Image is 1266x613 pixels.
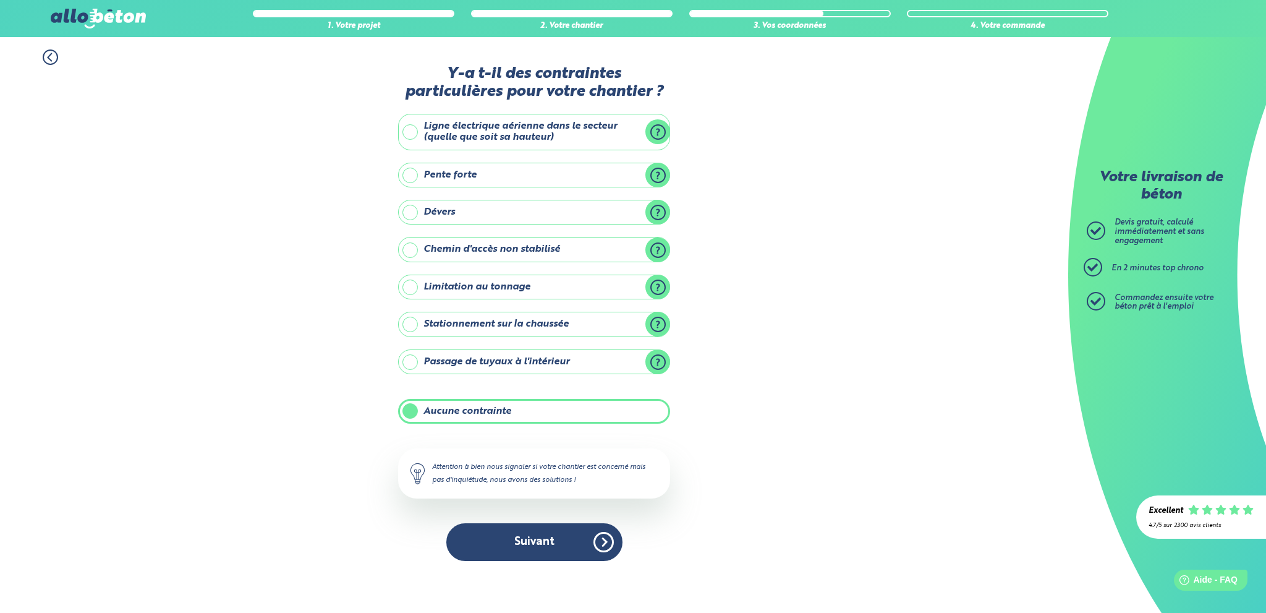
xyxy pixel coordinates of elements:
[398,312,670,337] label: Stationnement sur la chaussée
[398,114,670,150] label: Ligne électrique aérienne dans le secteur (quelle que soit sa hauteur)
[1156,565,1252,599] iframe: Help widget launcher
[253,22,454,31] div: 1. Votre projet
[907,22,1108,31] div: 4. Votre commande
[398,448,670,498] div: Attention à bien nous signaler si votre chantier est concerné mais pas d'inquiétude, nous avons d...
[471,22,673,31] div: 2. Votre chantier
[398,237,670,262] label: Chemin d'accès non stabilisé
[398,349,670,374] label: Passage de tuyaux à l'intérieur
[398,65,670,101] label: Y-a t-il des contraintes particulières pour votre chantier ?
[398,200,670,225] label: Dévers
[398,399,670,424] label: Aucune contrainte
[398,163,670,187] label: Pente forte
[446,523,622,561] button: Suivant
[51,9,146,28] img: allobéton
[398,275,670,299] label: Limitation au tonnage
[689,22,891,31] div: 3. Vos coordonnées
